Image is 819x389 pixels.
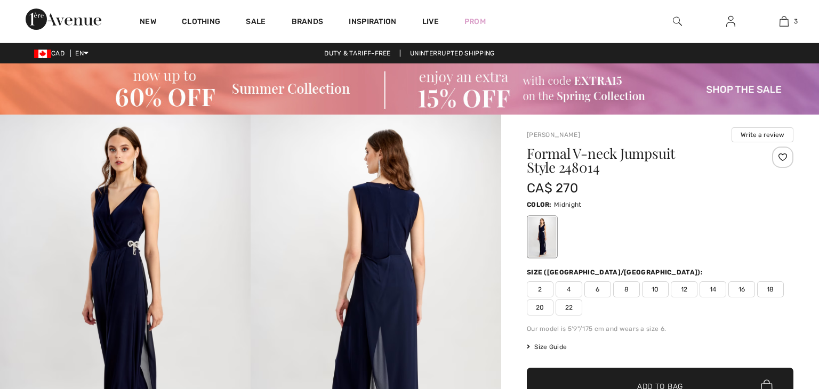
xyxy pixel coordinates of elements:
[780,15,789,28] img: My Bag
[556,281,582,297] span: 4
[527,131,580,139] a: [PERSON_NAME]
[527,299,553,315] span: 20
[75,50,89,57] span: EN
[613,281,640,297] span: 8
[527,268,705,277] div: Size ([GEOGRAPHIC_DATA]/[GEOGRAPHIC_DATA]):
[182,17,220,28] a: Clothing
[554,201,581,208] span: Midnight
[700,281,726,297] span: 14
[26,9,101,30] img: 1ère Avenue
[527,342,567,352] span: Size Guide
[757,281,784,297] span: 18
[140,17,156,28] a: New
[292,17,324,28] a: Brands
[349,17,396,28] span: Inspiration
[758,15,810,28] a: 3
[718,15,744,28] a: Sign In
[794,17,798,26] span: 3
[527,181,578,196] span: CA$ 270
[556,299,582,315] span: 22
[527,201,552,208] span: Color:
[732,127,793,142] button: Write a review
[673,15,682,28] img: search the website
[671,281,697,297] span: 12
[728,281,755,297] span: 16
[527,147,749,174] h1: Formal V-neck Jumpsuit Style 248014
[527,324,793,334] div: Our model is 5'9"/175 cm and wears a size 6.
[527,281,553,297] span: 2
[34,50,51,58] img: Canadian Dollar
[464,16,486,27] a: Prom
[752,309,808,336] iframe: Opens a widget where you can find more information
[528,217,556,257] div: Midnight
[422,16,439,27] a: Live
[246,17,266,28] a: Sale
[584,281,611,297] span: 6
[642,281,669,297] span: 10
[34,50,69,57] span: CAD
[726,15,735,28] img: My Info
